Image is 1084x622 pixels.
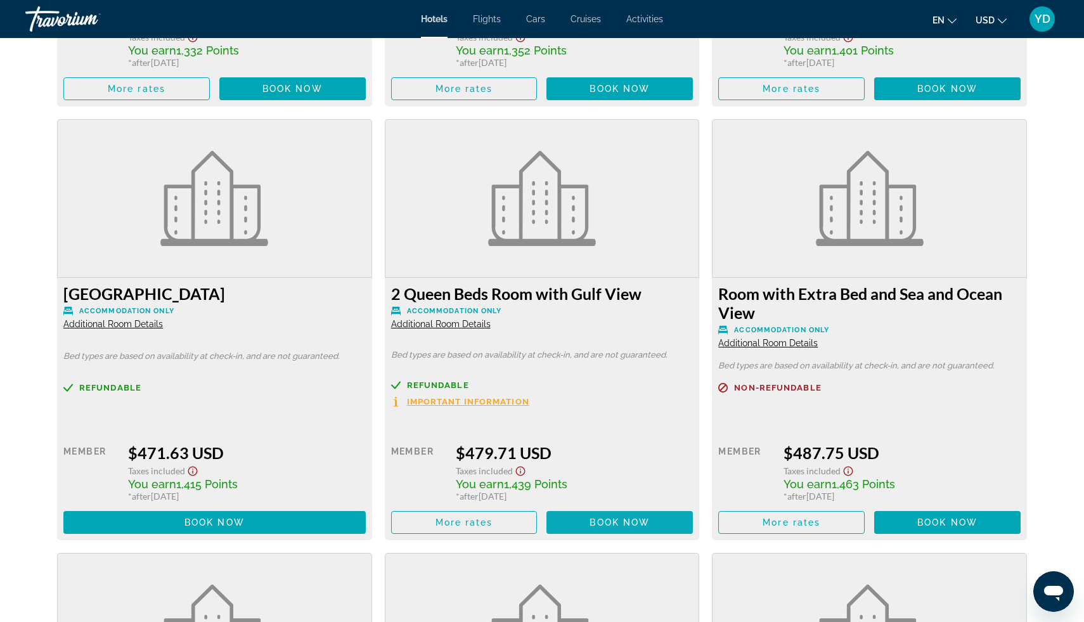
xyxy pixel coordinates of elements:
div: Member [718,10,773,68]
button: More rates [718,77,865,100]
span: after [787,57,806,68]
div: Member [718,443,773,502]
span: after [460,57,479,68]
span: You earn [784,44,832,57]
span: You earn [784,477,832,491]
a: Refundable [391,380,694,390]
a: Activities [626,14,663,24]
span: You earn [128,477,176,491]
button: More rates [391,511,538,534]
span: Book now [590,517,650,528]
span: Additional Room Details [391,319,491,329]
button: Show Taxes and Fees disclaimer [513,462,528,477]
button: Show Taxes and Fees disclaimer [185,462,200,477]
img: hotel.svg [488,151,596,246]
a: Hotels [421,14,448,24]
span: Book now [184,517,245,528]
div: * [DATE] [128,57,365,68]
span: YD [1035,13,1050,25]
span: after [787,491,806,502]
button: Book now [874,77,1021,100]
span: Book now [917,84,978,94]
span: Accommodation Only [407,307,502,315]
button: User Menu [1026,6,1059,32]
span: en [932,15,945,25]
div: * [DATE] [456,491,693,502]
span: Accommodation Only [79,307,174,315]
span: Important Information [407,398,529,406]
span: You earn [456,477,504,491]
div: Member [391,443,446,502]
p: Bed types are based on availability at check-in, and are not guaranteed. [63,352,366,361]
button: Book now [546,511,693,534]
span: 1,463 Points [832,477,895,491]
p: Bed types are based on availability at check-in, and are not guaranteed. [718,361,1021,370]
span: Taxes included [784,465,841,476]
span: Taxes included [456,465,513,476]
span: Additional Room Details [63,319,163,329]
span: after [132,491,151,502]
img: hotel.svg [816,151,924,246]
span: 1,439 Points [504,477,567,491]
div: * [DATE] [784,491,1021,502]
span: More rates [436,84,493,94]
span: You earn [456,44,504,57]
span: More rates [108,84,165,94]
div: * [DATE] [128,491,365,502]
div: Member [63,10,119,68]
p: Bed types are based on availability at check-in, and are not guaranteed. [391,351,694,360]
a: Cruises [571,14,601,24]
button: Book now [874,511,1021,534]
div: Member [391,10,446,68]
span: Refundable [79,384,141,392]
span: 1,415 Points [176,477,238,491]
div: * [DATE] [784,57,1021,68]
button: More rates [718,511,865,534]
span: Taxes included [128,465,185,476]
button: Change language [932,11,957,29]
span: 1,332 Points [176,44,239,57]
div: $487.75 USD [784,443,1021,462]
img: hotel.svg [160,151,268,246]
h3: [GEOGRAPHIC_DATA] [63,284,366,303]
div: * [DATE] [456,57,693,68]
button: Book now [219,77,366,100]
h3: 2 Queen Beds Room with Gulf View [391,284,694,303]
h3: Room with Extra Bed and Sea and Ocean View [718,284,1021,322]
div: $479.71 USD [456,443,693,462]
span: 1,401 Points [832,44,894,57]
a: Flights [473,14,501,24]
span: 1,352 Points [504,44,567,57]
div: Member [63,443,119,502]
button: More rates [63,77,210,100]
span: after [132,57,151,68]
span: More rates [436,517,493,528]
button: Book now [63,511,366,534]
span: More rates [763,517,820,528]
iframe: Кнопка запуска окна обмена сообщениями [1033,571,1074,612]
span: You earn [128,44,176,57]
span: Refundable [407,381,469,389]
span: Accommodation Only [734,326,829,334]
button: Book now [546,77,693,100]
span: after [460,491,479,502]
button: More rates [391,77,538,100]
button: Show Taxes and Fees disclaimer [841,462,856,477]
div: $471.63 USD [128,443,365,462]
span: Non-refundable [734,384,821,392]
button: Change currency [976,11,1007,29]
a: Travorium [25,3,152,36]
span: Book now [262,84,323,94]
a: Refundable [63,383,366,392]
a: Cars [526,14,545,24]
span: Additional Room Details [718,338,818,348]
span: Book now [590,84,650,94]
span: Book now [917,517,978,528]
span: More rates [763,84,820,94]
button: Important Information [391,396,529,407]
